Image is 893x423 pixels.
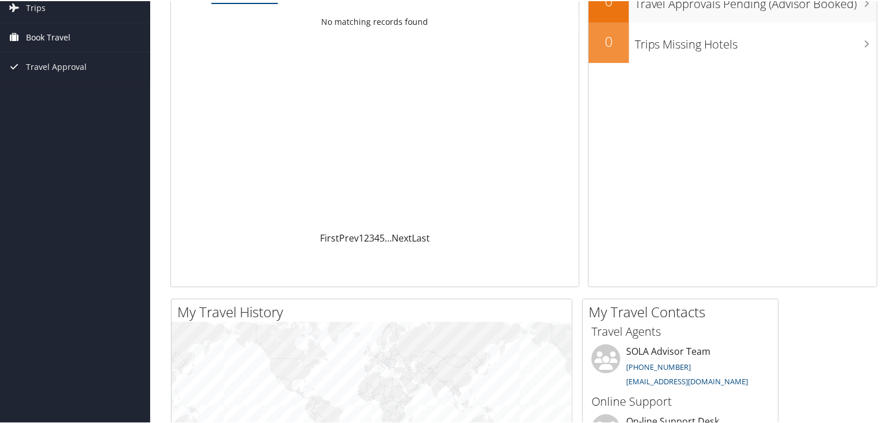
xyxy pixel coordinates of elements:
[364,231,369,243] a: 2
[626,361,691,371] a: [PHONE_NUMBER]
[635,29,877,51] h3: Trips Missing Hotels
[589,301,778,321] h2: My Travel Contacts
[26,22,70,51] span: Book Travel
[586,343,775,391] li: SOLA Advisor Team
[591,322,769,339] h3: Travel Agents
[385,231,392,243] span: …
[369,231,374,243] a: 3
[591,392,769,409] h3: Online Support
[379,231,385,243] a: 5
[359,231,364,243] a: 1
[412,231,430,243] a: Last
[626,375,748,385] a: [EMAIL_ADDRESS][DOMAIN_NAME]
[320,231,339,243] a: First
[339,231,359,243] a: Prev
[177,301,572,321] h2: My Travel History
[392,231,412,243] a: Next
[171,10,579,31] td: No matching records found
[374,231,379,243] a: 4
[589,21,877,62] a: 0Trips Missing Hotels
[589,31,629,50] h2: 0
[26,51,87,80] span: Travel Approval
